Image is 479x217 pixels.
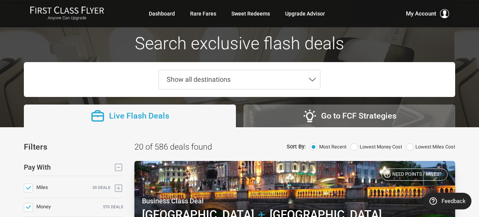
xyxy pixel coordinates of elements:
button: Live Flash Deals [24,105,236,127]
button: Miles 39 deals [114,184,123,193]
h3: 20 of 586 deals found [134,142,212,151]
span: 39 deals [92,185,110,191]
h3: Filters [24,142,47,151]
h1: Search exclusive flash deals [24,34,455,55]
span: 570 deals [103,204,123,211]
span: Feedback [442,198,466,205]
a: Sweet Redeems [231,7,270,20]
span: Show all destinations [167,75,231,83]
span: Miles [36,184,48,190]
header: Sort By: [287,142,306,151]
span: My Account [406,9,436,18]
span: Most Recent [319,143,346,151]
span: Lowest Miles Cost [415,143,455,151]
a: Upgrade Advisor [285,7,325,20]
small: Anyone Can Upgrade [30,16,104,21]
h3: Pay With [24,164,51,171]
span: Live Flash Deals [109,109,169,123]
button: Need points / miles? [381,169,448,181]
a: Dashboard [149,7,175,20]
span: Money [36,204,51,209]
span: Go to FCF Strategies [321,109,396,123]
button: Feedback [423,193,471,209]
span: Lowest Money Cost [360,143,402,151]
a: First Class FlyerAnyone Can Upgrade [30,6,104,21]
button: My Account [406,9,449,18]
a: Rare Fares [190,7,216,20]
img: First Class Flyer [30,6,104,14]
button: Go to FCF Strategies [243,105,455,127]
span: Feedback [50,5,83,12]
